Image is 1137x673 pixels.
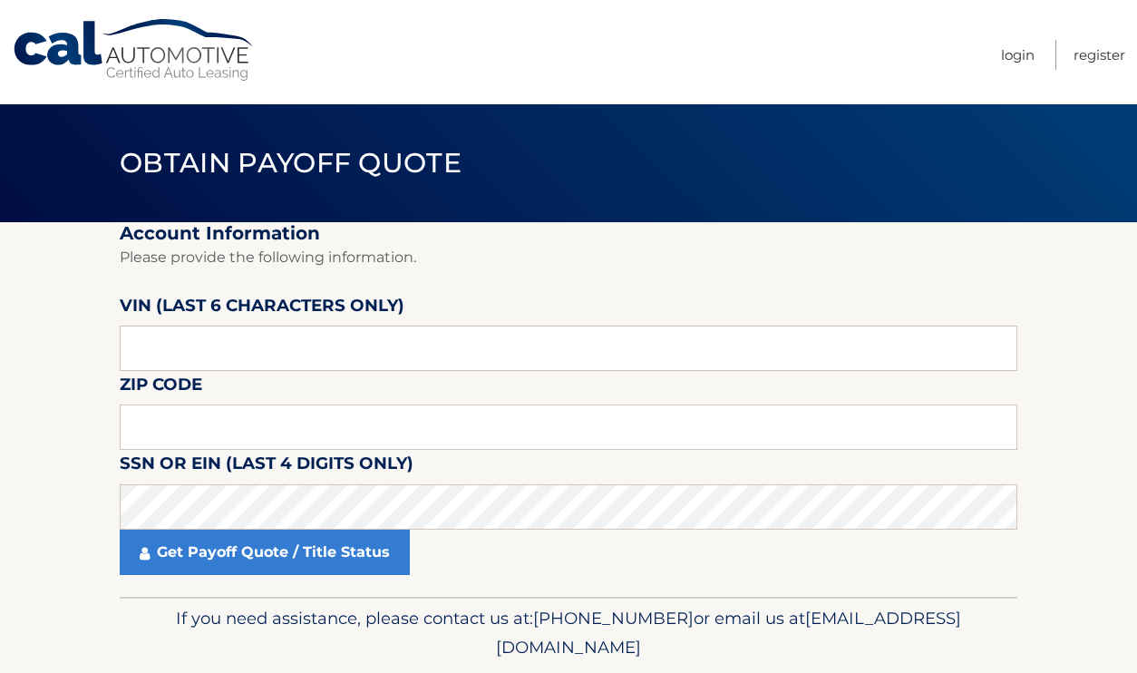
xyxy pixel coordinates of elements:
[120,371,202,405] label: Zip Code
[131,604,1006,662] p: If you need assistance, please contact us at: or email us at
[120,292,404,326] label: VIN (last 6 characters only)
[120,530,410,575] a: Get Payoff Quote / Title Status
[1001,40,1035,70] a: Login
[1074,40,1125,70] a: Register
[120,245,1017,270] p: Please provide the following information.
[120,222,1017,245] h2: Account Information
[120,146,462,180] span: Obtain Payoff Quote
[12,18,257,83] a: Cal Automotive
[120,450,413,483] label: SSN or EIN (last 4 digits only)
[533,608,694,629] span: [PHONE_NUMBER]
